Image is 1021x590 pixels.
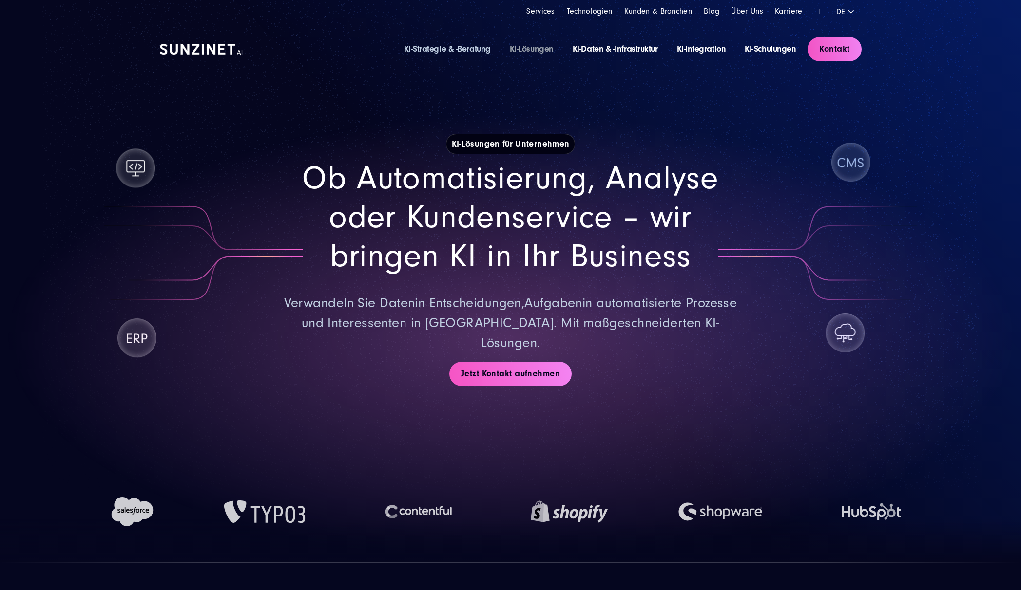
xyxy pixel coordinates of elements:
a: Jetzt Kontakt aufnehmen [449,362,572,386]
img: Contenful Logo | KI-Lösungen für Unternehmen von SUNZINET [376,480,460,543]
a: Karriere [775,7,803,16]
div: Navigation Menu [404,43,796,55]
span: Entscheidungen [429,295,521,311]
a: Technologien [567,7,613,16]
img: TYPO3 Logo | KI-Lösungen für Unternehmen von SUNZINET [224,480,306,543]
span: Aufgaben [524,295,582,311]
span: in automatisierte Prozesse und Interessenten in [GEOGRAPHIC_DATA]. Mit maßgeschneiderten KI-Lösun... [302,295,737,350]
a: KI-Strategie & -Beratung [404,44,491,54]
a: Services [526,7,555,16]
span: Verwandeln Sie Daten [284,295,415,311]
a: KI-Lösungen [510,44,554,54]
div: Navigation Menu [526,6,802,17]
a: Kontakt [808,37,861,61]
a: KI-Integration [677,44,726,54]
a: KI-Schulungen [745,44,796,54]
a: Über Uns [731,7,763,16]
img: Shopify Logo | KI-Lösungen für Unternehmen von SUNZINET [531,480,608,543]
a: KI-Daten & -Infrastruktur [573,44,658,54]
a: Kunden & Branchen [624,7,692,16]
img: SUNZINET AI Logo [160,44,243,55]
img: Salesforce Logo | KI-Lösungen für Unternehmen von SUNZINET [111,480,154,543]
span: Ob Automatisierung, Analyse oder Kundenservice – wir bringen KI in Ihr Business [302,160,718,274]
span: in [415,295,425,311]
img: HubSpot Logo | KI-Lösungen für Unternehmen von SUNZINET [833,480,910,543]
span: , [521,295,524,311]
a: Blog [704,7,719,16]
h1: KI-Lösungen für Unternehmen [446,134,576,154]
img: Shopware Logo | KI-Lösungen für Unternehmen von SUNZINET [678,480,763,543]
